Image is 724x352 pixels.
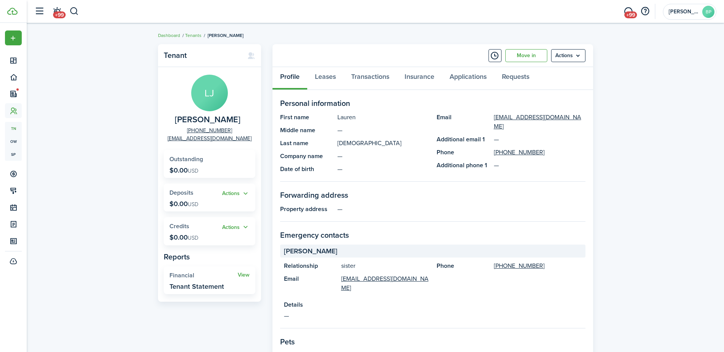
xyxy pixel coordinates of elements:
span: Deposits [169,188,193,197]
a: Insurance [397,67,442,90]
a: View [238,272,250,278]
button: Search [69,5,79,18]
a: sp [5,148,22,161]
panel-main-title: Phone [437,148,490,157]
span: Buchanan Property Management [669,9,699,14]
panel-main-description: sister [341,261,429,270]
panel-main-title: Additional phone 1 [437,161,490,170]
widget-stats-description: Tenant Statement [169,283,224,290]
span: +99 [624,11,637,18]
button: Actions [222,189,250,198]
panel-main-title: Email [437,113,490,131]
button: Open menu [551,49,585,62]
panel-main-title: First name [280,113,334,122]
panel-main-section-title: Forwarding address [280,189,585,201]
panel-main-title: Email [284,274,337,293]
a: [EMAIL_ADDRESS][DOMAIN_NAME] [168,134,252,142]
p: $0.00 [169,200,198,208]
span: USD [188,200,198,208]
panel-main-title: Details [284,300,582,309]
a: Tenants [185,32,202,39]
panel-main-description: [DEMOGRAPHIC_DATA] [337,139,429,148]
a: Transactions [343,67,397,90]
a: Requests [494,67,537,90]
span: +99 [53,11,66,18]
a: Dashboard [158,32,180,39]
panel-main-title: Last name [280,139,334,148]
avatar-text: BP [702,6,714,18]
a: [PHONE_NUMBER] [187,126,232,134]
panel-main-section-title: Personal information [280,98,585,109]
panel-main-title: Additional email 1 [437,135,490,144]
button: Open menu [222,189,250,198]
panel-main-description: — [337,126,429,135]
span: [PERSON_NAME] [284,246,337,256]
button: Timeline [489,49,501,62]
a: [EMAIL_ADDRESS][DOMAIN_NAME] [494,113,585,131]
a: [EMAIL_ADDRESS][DOMAIN_NAME] [341,274,429,293]
button: Open menu [5,30,22,45]
a: ow [5,135,22,148]
span: [PERSON_NAME] [208,32,243,39]
panel-main-title: Property address [280,205,334,214]
a: [PHONE_NUMBER] [494,261,545,270]
widget-stats-title: Financial [169,272,238,279]
p: $0.00 [169,234,198,241]
a: Move in [505,49,547,62]
panel-main-title: Tenant [164,51,240,60]
panel-main-title: Company name [280,152,334,161]
span: Lauren Jain [175,115,240,125]
a: Messaging [621,2,635,21]
avatar-text: LJ [191,75,228,111]
button: Actions [222,223,250,232]
panel-main-description: — [337,205,585,214]
span: USD [188,234,198,242]
button: Open resource center [639,5,651,18]
panel-main-description: Lauren [337,113,429,122]
a: Notifications [50,2,64,21]
panel-main-title: Middle name [280,126,334,135]
panel-main-title: Relationship [284,261,337,270]
span: Credits [169,222,189,230]
panel-main-section-title: Pets [280,336,585,347]
p: $0.00 [169,166,198,174]
img: TenantCloud [7,8,18,15]
panel-main-section-title: Emergency contacts [280,229,585,241]
menu-btn: Actions [551,49,585,62]
a: tn [5,122,22,135]
button: Open sidebar [32,4,47,19]
a: [PHONE_NUMBER] [494,148,545,157]
panel-main-description: — [284,311,582,320]
panel-main-subtitle: Reports [164,251,255,262]
panel-main-description: — [337,165,429,174]
panel-main-title: Date of birth [280,165,334,174]
panel-main-title: Phone [437,261,490,270]
span: Outstanding [169,155,203,163]
button: Open menu [222,223,250,232]
a: Leases [307,67,343,90]
panel-main-description: — [337,152,429,161]
span: USD [188,167,198,175]
a: Applications [442,67,494,90]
